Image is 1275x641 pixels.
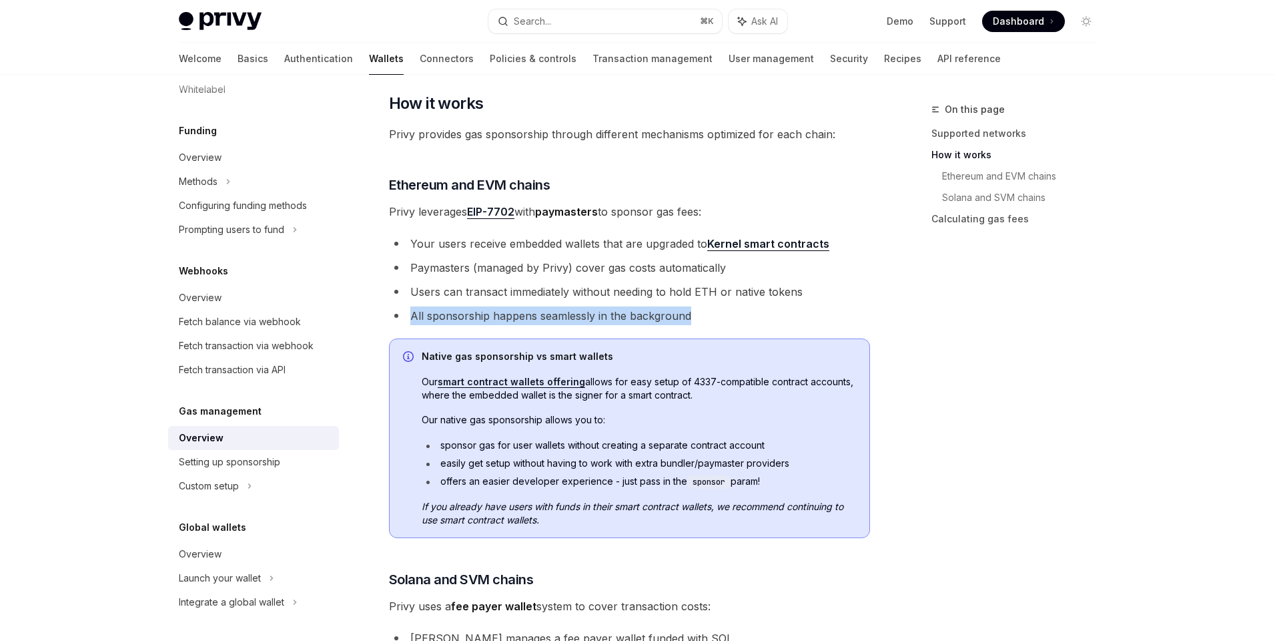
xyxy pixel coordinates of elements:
[422,501,843,525] em: If you already have users with funds in their smart contract wallets, we recommend continuing to ...
[179,43,222,75] a: Welcome
[993,15,1044,28] span: Dashboard
[179,338,314,354] div: Fetch transaction via webhook
[931,208,1108,230] a: Calculating gas fees
[179,454,280,470] div: Setting up sponsorship
[179,174,218,190] div: Methods
[438,376,585,388] a: smart contract wallets offering
[179,222,284,238] div: Prompting users to fund
[389,282,870,301] li: Users can transact immediately without needing to hold ETH or native tokens
[179,403,262,419] h5: Gas management
[751,15,778,28] span: Ask AI
[179,263,228,279] h5: Webhooks
[179,570,261,586] div: Launch your wallet
[179,290,222,306] div: Overview
[884,43,921,75] a: Recipes
[929,15,966,28] a: Support
[389,202,870,221] span: Privy leverages with to sponsor gas fees:
[168,194,339,218] a: Configuring funding methods
[422,375,856,402] span: Our allows for easy setup of 4337-compatible contract accounts, where the embedded wallet is the ...
[488,9,722,33] button: Search...⌘K
[389,125,870,144] span: Privy provides gas sponsorship through different mechanisms optimized for each chain:
[700,16,714,27] span: ⌘ K
[514,13,551,29] div: Search...
[422,439,856,452] li: sponsor gas for user wallets without creating a separate contract account
[168,358,339,382] a: Fetch transaction via API
[168,310,339,334] a: Fetch balance via webhook
[179,362,286,378] div: Fetch transaction via API
[168,542,339,566] a: Overview
[179,198,307,214] div: Configuring funding methods
[238,43,268,75] a: Basics
[389,597,870,616] span: Privy uses a system to cover transaction costs:
[389,176,550,194] span: Ethereum and EVM chains
[168,334,339,358] a: Fetch transaction via webhook
[982,11,1065,32] a: Dashboard
[931,144,1108,166] a: How it works
[179,594,284,610] div: Integrate a global wallet
[887,15,913,28] a: Demo
[179,314,301,330] div: Fetch balance via webhook
[451,600,536,613] strong: fee payer wallet
[467,205,514,219] a: EIP-7702
[422,475,856,489] li: offers an easier developer experience - just pass in the param!
[168,450,339,474] a: Setting up sponsorship
[945,101,1005,118] span: On this page
[369,43,404,75] a: Wallets
[179,546,222,562] div: Overview
[168,146,339,170] a: Overview
[284,43,353,75] a: Authentication
[179,478,239,494] div: Custom setup
[942,187,1108,208] a: Solana and SVM chains
[179,123,217,139] h5: Funding
[937,43,1001,75] a: API reference
[168,286,339,310] a: Overview
[707,237,829,251] a: Kernel smart contracts
[179,519,246,536] h5: Global wallets
[687,475,731,489] code: sponsor
[830,43,868,75] a: Security
[168,426,339,450] a: Overview
[403,351,416,365] svg: Info
[179,430,224,446] div: Overview
[592,43,713,75] a: Transaction management
[490,43,576,75] a: Policies & controls
[179,150,222,166] div: Overview
[1076,11,1097,32] button: Toggle dark mode
[389,258,870,277] li: Paymasters (managed by Privy) cover gas costs automatically
[389,306,870,325] li: All sponsorship happens seamlessly in the background
[729,9,787,33] button: Ask AI
[535,205,598,218] strong: paymasters
[420,43,474,75] a: Connectors
[422,351,613,362] strong: Native gas sponsorship vs smart wallets
[179,12,262,31] img: light logo
[729,43,814,75] a: User management
[389,570,534,589] span: Solana and SVM chains
[942,166,1108,187] a: Ethereum and EVM chains
[931,123,1108,144] a: Supported networks
[422,413,856,427] span: Our native gas sponsorship allows you to:
[422,457,856,470] li: easily get setup without having to work with extra bundler/paymaster providers
[389,234,870,253] li: Your users receive embedded wallets that are upgraded to
[389,93,484,114] span: How it works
